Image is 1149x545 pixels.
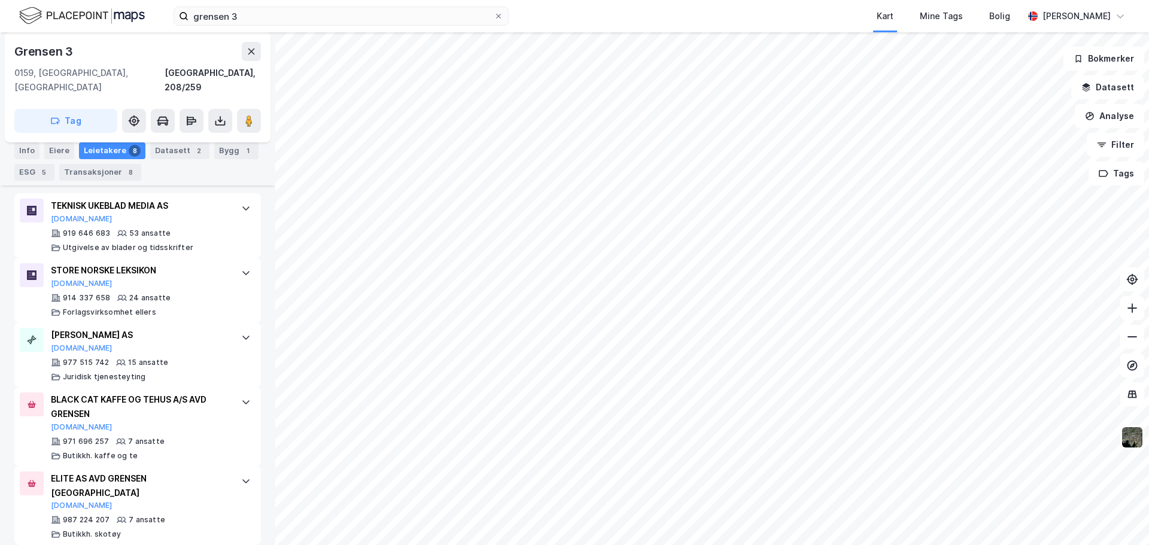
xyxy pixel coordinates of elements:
iframe: Chat Widget [1089,488,1149,545]
div: 1 [242,145,254,157]
button: Tags [1089,162,1144,185]
div: Kontrollprogram for chat [1089,488,1149,545]
div: Grensen 3 [14,42,75,61]
div: 0159, [GEOGRAPHIC_DATA], [GEOGRAPHIC_DATA] [14,66,165,95]
div: Juridisk tjenesteyting [63,372,145,382]
div: [GEOGRAPHIC_DATA], 208/259 [165,66,261,95]
div: 7 ansatte [128,437,165,446]
button: [DOMAIN_NAME] [51,501,113,510]
div: 8 [124,166,136,178]
div: 919 646 683 [63,229,110,238]
button: [DOMAIN_NAME] [51,214,113,224]
div: BLACK CAT KAFFE OG TEHUS A/S AVD GRENSEN [51,392,229,421]
div: 15 ansatte [128,358,168,367]
div: 5 [38,166,50,178]
div: Utgivelse av blader og tidsskrifter [63,243,193,252]
div: Butikkh. skotøy [63,529,121,539]
div: 914 337 658 [63,293,110,303]
input: Søk på adresse, matrikkel, gårdeiere, leietakere eller personer [189,7,494,25]
div: 977 515 742 [63,358,109,367]
button: Tag [14,109,117,133]
div: 53 ansatte [129,229,171,238]
img: logo.f888ab2527a4732fd821a326f86c7f29.svg [19,5,145,26]
div: 987 224 207 [63,515,110,525]
div: 971 696 257 [63,437,109,446]
button: Filter [1087,133,1144,157]
button: [DOMAIN_NAME] [51,422,113,432]
div: Butikkh. kaffe og te [63,451,138,461]
div: STORE NORSKE LEKSIKON [51,263,229,278]
button: Bokmerker [1063,47,1144,71]
div: Mine Tags [920,9,963,23]
div: ESG [14,164,54,181]
div: ELITE AS AVD GRENSEN [GEOGRAPHIC_DATA] [51,471,229,500]
div: Transaksjoner [59,164,141,181]
button: [DOMAIN_NAME] [51,279,113,288]
div: Eiere [44,142,74,159]
div: Forlagsvirksomhet ellers [63,307,156,317]
div: Bolig [989,9,1010,23]
div: [PERSON_NAME] AS [51,328,229,342]
button: Analyse [1075,104,1144,128]
div: 8 [129,145,141,157]
div: [PERSON_NAME] [1042,9,1111,23]
div: 2 [193,145,205,157]
button: Datasett [1071,75,1144,99]
img: 9k= [1121,426,1144,449]
button: [DOMAIN_NAME] [51,343,113,353]
div: TEKNISK UKEBLAD MEDIA AS [51,199,229,213]
div: Kart [877,9,893,23]
div: Bygg [214,142,259,159]
div: Info [14,142,39,159]
div: 24 ansatte [129,293,171,303]
div: 7 ansatte [129,515,165,525]
div: Leietakere [79,142,145,159]
div: Datasett [150,142,209,159]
